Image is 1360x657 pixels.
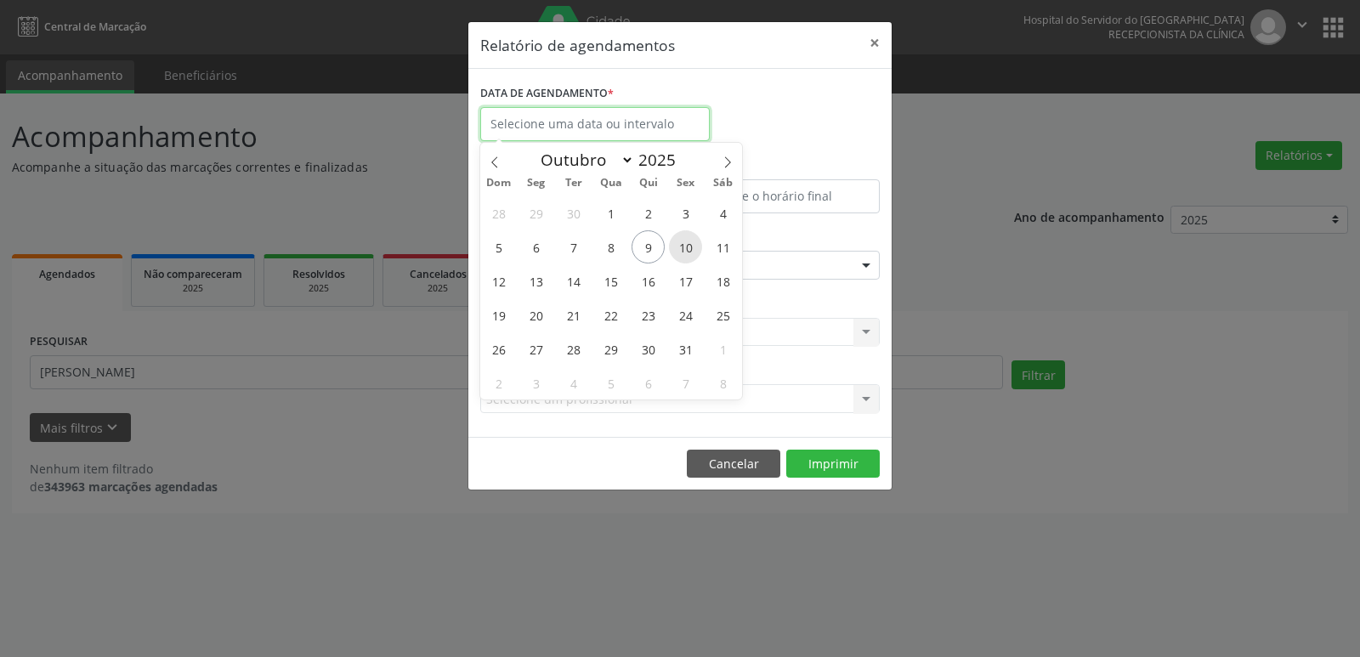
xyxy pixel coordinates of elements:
span: Setembro 29, 2025 [519,196,552,229]
span: Seg [518,178,555,189]
span: Outubro 19, 2025 [482,298,515,331]
span: Outubro 24, 2025 [669,298,702,331]
button: Close [858,22,892,64]
span: Outubro 10, 2025 [669,230,702,263]
span: Outubro 7, 2025 [557,230,590,263]
span: Outubro 14, 2025 [557,264,590,297]
span: Outubro 13, 2025 [519,264,552,297]
span: Novembro 6, 2025 [632,366,665,399]
span: Outubro 11, 2025 [706,230,739,263]
span: Novembro 5, 2025 [594,366,627,399]
label: ATÉ [684,153,880,179]
span: Novembro 7, 2025 [669,366,702,399]
input: Selecione uma data ou intervalo [480,107,710,141]
span: Outubro 15, 2025 [594,264,627,297]
span: Outubro 26, 2025 [482,332,515,365]
span: Outubro 6, 2025 [519,230,552,263]
span: Qua [592,178,630,189]
span: Sáb [705,178,742,189]
span: Novembro 4, 2025 [557,366,590,399]
span: Ter [555,178,592,189]
span: Setembro 28, 2025 [482,196,515,229]
span: Qui [630,178,667,189]
span: Outubro 5, 2025 [482,230,515,263]
span: Outubro 8, 2025 [594,230,627,263]
h5: Relatório de agendamentos [480,34,675,56]
span: Outubro 25, 2025 [706,298,739,331]
button: Cancelar [687,450,780,479]
span: Outubro 20, 2025 [519,298,552,331]
label: DATA DE AGENDAMENTO [480,81,614,107]
span: Novembro 1, 2025 [706,332,739,365]
span: Outubro 3, 2025 [669,196,702,229]
span: Outubro 29, 2025 [594,332,627,365]
button: Imprimir [786,450,880,479]
span: Outubro 22, 2025 [594,298,627,331]
span: Outubro 17, 2025 [669,264,702,297]
span: Outubro 23, 2025 [632,298,665,331]
span: Outubro 30, 2025 [632,332,665,365]
span: Outubro 28, 2025 [557,332,590,365]
input: Selecione o horário final [684,179,880,213]
span: Novembro 3, 2025 [519,366,552,399]
span: Outubro 27, 2025 [519,332,552,365]
span: Outubro 12, 2025 [482,264,515,297]
input: Year [634,149,690,171]
span: Outubro 16, 2025 [632,264,665,297]
span: Outubro 31, 2025 [669,332,702,365]
span: Outubro 2, 2025 [632,196,665,229]
span: Outubro 4, 2025 [706,196,739,229]
span: Novembro 2, 2025 [482,366,515,399]
span: Outubro 9, 2025 [632,230,665,263]
span: Sex [667,178,705,189]
span: Outubro 18, 2025 [706,264,739,297]
span: Outubro 21, 2025 [557,298,590,331]
span: Novembro 8, 2025 [706,366,739,399]
select: Month [532,148,634,172]
span: Outubro 1, 2025 [594,196,627,229]
span: Dom [480,178,518,189]
span: Setembro 30, 2025 [557,196,590,229]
